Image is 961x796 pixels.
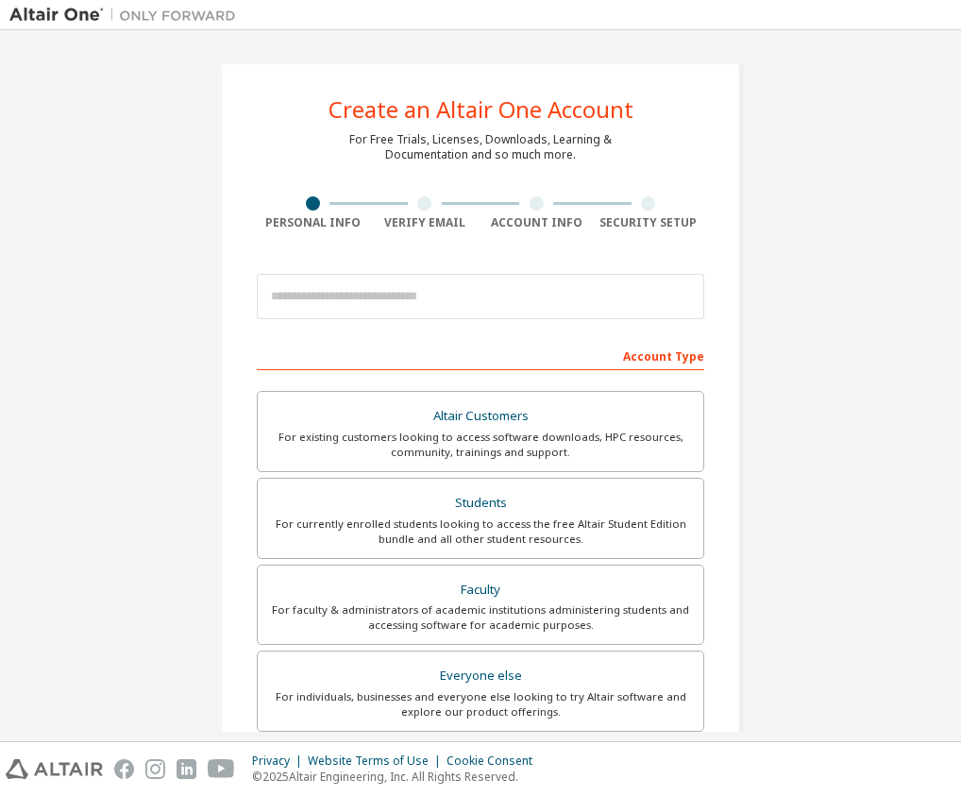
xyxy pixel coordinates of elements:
[269,577,692,603] div: Faculty
[6,759,103,779] img: altair_logo.svg
[269,403,692,430] div: Altair Customers
[349,132,612,162] div: For Free Trials, Licenses, Downloads, Learning & Documentation and so much more.
[269,490,692,517] div: Students
[9,6,245,25] img: Altair One
[447,754,544,769] div: Cookie Consent
[252,769,544,785] p: © 2025 Altair Engineering, Inc. All Rights Reserved.
[269,430,692,460] div: For existing customers looking to access software downloads, HPC resources, community, trainings ...
[114,759,134,779] img: facebook.svg
[145,759,165,779] img: instagram.svg
[308,754,447,769] div: Website Terms of Use
[369,215,481,230] div: Verify Email
[593,215,705,230] div: Security Setup
[269,517,692,547] div: For currently enrolled students looking to access the free Altair Student Edition bundle and all ...
[269,663,692,689] div: Everyone else
[257,340,704,370] div: Account Type
[177,759,196,779] img: linkedin.svg
[269,689,692,720] div: For individuals, businesses and everyone else looking to try Altair software and explore our prod...
[329,98,633,121] div: Create an Altair One Account
[480,215,593,230] div: Account Info
[252,754,308,769] div: Privacy
[257,215,369,230] div: Personal Info
[269,602,692,633] div: For faculty & administrators of academic institutions administering students and accessing softwa...
[208,759,235,779] img: youtube.svg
